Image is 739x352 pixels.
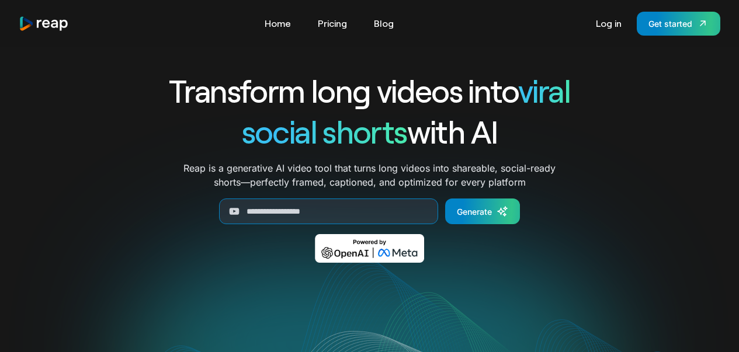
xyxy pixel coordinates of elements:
a: home [19,16,69,32]
h1: Transform long videos into [127,70,613,111]
span: social shorts [242,112,407,150]
img: Powered by OpenAI & Meta [315,234,424,263]
span: viral [518,71,570,109]
h1: with AI [127,111,613,152]
a: Home [259,14,297,33]
a: Log in [590,14,627,33]
form: Generate Form [127,198,613,224]
div: Generate [457,205,492,218]
a: Generate [445,198,520,224]
p: Reap is a generative AI video tool that turns long videos into shareable, social-ready shorts—per... [183,161,556,189]
a: Blog [368,14,400,33]
a: Get started [637,12,720,36]
div: Get started [648,18,692,30]
img: reap logo [19,16,69,32]
a: Pricing [312,14,353,33]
